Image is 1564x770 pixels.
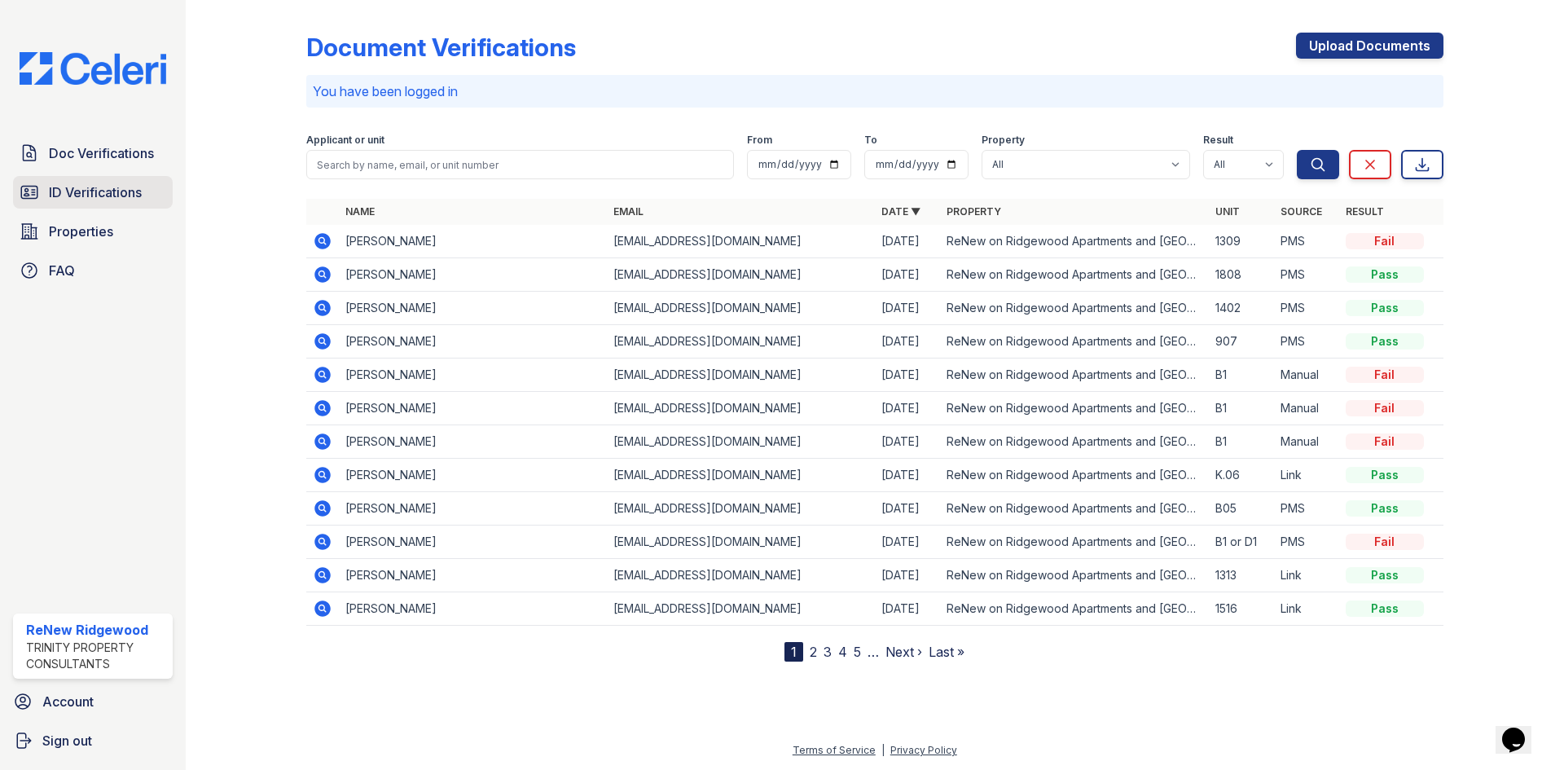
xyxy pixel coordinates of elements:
[49,222,113,241] span: Properties
[940,492,1208,526] td: ReNew on Ridgewood Apartments and [GEOGRAPHIC_DATA]
[1346,233,1424,249] div: Fail
[1209,559,1274,592] td: 1313
[1209,292,1274,325] td: 1402
[940,592,1208,626] td: ReNew on Ridgewood Apartments and [GEOGRAPHIC_DATA]
[306,33,576,62] div: Document Verifications
[940,559,1208,592] td: ReNew on Ridgewood Apartments and [GEOGRAPHIC_DATA]
[838,644,847,660] a: 4
[13,254,173,287] a: FAQ
[613,205,644,218] a: Email
[1346,333,1424,350] div: Pass
[339,392,607,425] td: [PERSON_NAME]
[13,215,173,248] a: Properties
[1274,359,1339,392] td: Manual
[339,425,607,459] td: [PERSON_NAME]
[607,559,875,592] td: [EMAIL_ADDRESS][DOMAIN_NAME]
[7,724,179,757] a: Sign out
[1209,325,1274,359] td: 907
[339,359,607,392] td: [PERSON_NAME]
[793,744,876,756] a: Terms of Service
[607,292,875,325] td: [EMAIL_ADDRESS][DOMAIN_NAME]
[875,292,940,325] td: [DATE]
[1274,425,1339,459] td: Manual
[940,292,1208,325] td: ReNew on Ridgewood Apartments and [GEOGRAPHIC_DATA]
[339,559,607,592] td: [PERSON_NAME]
[1346,534,1424,550] div: Fail
[1274,325,1339,359] td: PMS
[854,644,861,660] a: 5
[1274,292,1339,325] td: PMS
[607,492,875,526] td: [EMAIL_ADDRESS][DOMAIN_NAME]
[881,205,920,218] a: Date ▼
[1209,359,1274,392] td: B1
[607,225,875,258] td: [EMAIL_ADDRESS][DOMAIN_NAME]
[339,492,607,526] td: [PERSON_NAME]
[881,744,885,756] div: |
[607,459,875,492] td: [EMAIL_ADDRESS][DOMAIN_NAME]
[1346,467,1424,483] div: Pass
[747,134,772,147] label: From
[940,392,1208,425] td: ReNew on Ridgewood Apartments and [GEOGRAPHIC_DATA]
[339,292,607,325] td: [PERSON_NAME]
[339,526,607,559] td: [PERSON_NAME]
[875,258,940,292] td: [DATE]
[1274,258,1339,292] td: PMS
[1274,225,1339,258] td: PMS
[42,692,94,711] span: Account
[885,644,922,660] a: Next ›
[1281,205,1322,218] a: Source
[1346,266,1424,283] div: Pass
[26,620,166,640] div: ReNew Ridgewood
[940,425,1208,459] td: ReNew on Ridgewood Apartments and [GEOGRAPHIC_DATA]
[339,258,607,292] td: [PERSON_NAME]
[13,176,173,209] a: ID Verifications
[940,459,1208,492] td: ReNew on Ridgewood Apartments and [GEOGRAPHIC_DATA]
[864,134,877,147] label: To
[1215,205,1240,218] a: Unit
[1346,400,1424,416] div: Fail
[1346,367,1424,383] div: Fail
[1209,392,1274,425] td: B1
[1209,258,1274,292] td: 1808
[1209,526,1274,559] td: B1 or D1
[7,685,179,718] a: Account
[1274,459,1339,492] td: Link
[875,459,940,492] td: [DATE]
[607,526,875,559] td: [EMAIL_ADDRESS][DOMAIN_NAME]
[1496,705,1548,754] iframe: chat widget
[1346,433,1424,450] div: Fail
[982,134,1025,147] label: Property
[875,359,940,392] td: [DATE]
[1209,225,1274,258] td: 1309
[1209,425,1274,459] td: B1
[875,492,940,526] td: [DATE]
[1346,205,1384,218] a: Result
[940,325,1208,359] td: ReNew on Ridgewood Apartments and [GEOGRAPHIC_DATA]
[607,359,875,392] td: [EMAIL_ADDRESS][DOMAIN_NAME]
[1346,567,1424,583] div: Pass
[1274,392,1339,425] td: Manual
[1346,300,1424,316] div: Pass
[824,644,832,660] a: 3
[7,52,179,85] img: CE_Logo_Blue-a8612792a0a2168367f1c8372b55b34899dd931a85d93a1a3d3e32e68fde9ad4.png
[929,644,964,660] a: Last »
[890,744,957,756] a: Privacy Policy
[875,225,940,258] td: [DATE]
[345,205,375,218] a: Name
[1209,459,1274,492] td: K.06
[875,526,940,559] td: [DATE]
[940,359,1208,392] td: ReNew on Ridgewood Apartments and [GEOGRAPHIC_DATA]
[1209,592,1274,626] td: 1516
[1296,33,1443,59] a: Upload Documents
[940,526,1208,559] td: ReNew on Ridgewood Apartments and [GEOGRAPHIC_DATA]
[875,325,940,359] td: [DATE]
[313,81,1437,101] p: You have been logged in
[306,134,384,147] label: Applicant or unit
[1209,492,1274,526] td: B05
[13,137,173,169] a: Doc Verifications
[1274,526,1339,559] td: PMS
[339,225,607,258] td: [PERSON_NAME]
[26,640,166,672] div: Trinity Property Consultants
[1203,134,1233,147] label: Result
